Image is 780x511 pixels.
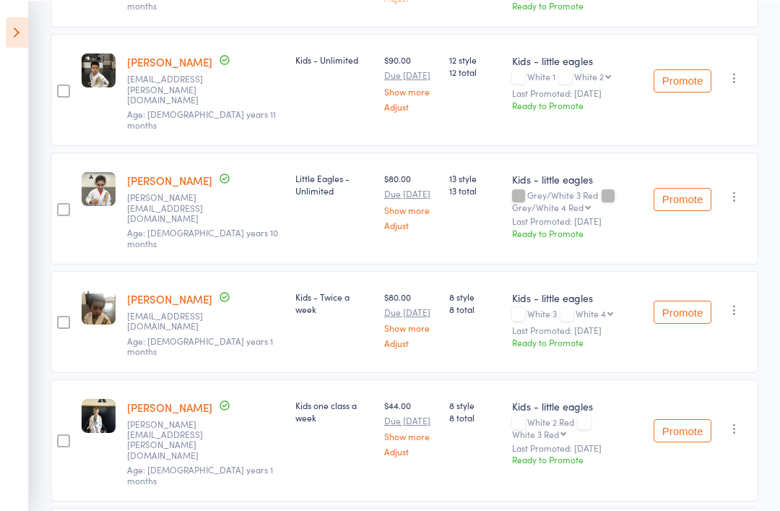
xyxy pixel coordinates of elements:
small: Due [DATE] [384,188,438,198]
a: [PERSON_NAME] [127,399,212,414]
span: 8 style [449,290,500,302]
a: Adjust [384,338,438,347]
a: Adjust [384,446,438,455]
span: 12 total [449,65,500,77]
small: chitan.nguyen@hotmail.com [127,73,221,104]
a: Show more [384,86,438,95]
div: $80.00 [384,171,438,228]
a: Adjust [384,220,438,229]
div: $90.00 [384,53,438,110]
span: 8 total [449,302,500,314]
a: Show more [384,431,438,440]
a: Show more [384,322,438,332]
div: White 2 [574,71,604,80]
div: Ready to Promote [512,98,642,111]
small: Last Promoted: [DATE] [512,442,642,452]
a: Show more [384,205,438,214]
div: $80.00 [384,290,438,347]
img: image1754643431.png [82,53,116,87]
div: White 3 Red [512,429,559,438]
small: Due [DATE] [384,306,438,317]
span: Age: [DEMOGRAPHIC_DATA] years 1 months [127,463,273,485]
span: 13 style [449,171,500,184]
span: 13 total [449,184,500,196]
img: image1715987907.png [82,398,116,432]
div: Ready to Promote [512,335,642,348]
div: Little Eagles - Unlimited [295,171,372,196]
div: Kids - little eagles [512,398,642,413]
small: Last Promoted: [DATE] [512,87,642,98]
div: Grey/White 4 Red [512,202,584,211]
img: image1742446867.png [82,290,116,324]
span: 8 style [449,398,500,411]
div: Grey/White 3 Red [512,189,642,211]
div: Kids - Twice a week [295,290,372,314]
div: Kids - little eagles [512,290,642,304]
div: Kids - little eagles [512,53,642,67]
span: 12 style [449,53,500,65]
span: 8 total [449,411,500,423]
a: [PERSON_NAME] [127,53,212,69]
div: Kids - Unlimited [295,53,372,65]
button: Promote [654,187,711,210]
small: Due [DATE] [384,415,438,425]
div: $44.00 [384,398,438,455]
span: Age: [DEMOGRAPHIC_DATA] years 10 months [127,226,278,248]
div: White 4 [576,308,606,317]
div: White 2 Red [512,416,642,438]
div: White 1 [512,71,642,83]
div: White 3 [512,308,642,320]
small: Frankie@qumont.com.au [127,192,221,223]
div: Ready to Promote [512,226,642,239]
button: Promote [654,69,711,92]
small: Due [DATE] [384,69,438,80]
a: [PERSON_NAME] [127,172,212,187]
div: Kids one class a week [295,398,372,423]
a: Adjust [384,101,438,111]
a: [PERSON_NAME] [127,291,212,306]
button: Promote [654,300,711,323]
small: darryn.fuller@ccep.com [127,418,221,460]
img: image1706072387.png [82,171,116,205]
div: Ready to Promote [512,452,642,465]
small: Last Promoted: [DATE] [512,325,642,335]
span: Age: [DEMOGRAPHIC_DATA] years 11 months [127,107,276,129]
button: Promote [654,418,711,442]
span: Age: [DEMOGRAPHIC_DATA] years 1 months [127,334,273,356]
small: varunhudson@gmail.com [127,310,221,331]
small: Last Promoted: [DATE] [512,215,642,226]
div: Kids - little eagles [512,171,642,186]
